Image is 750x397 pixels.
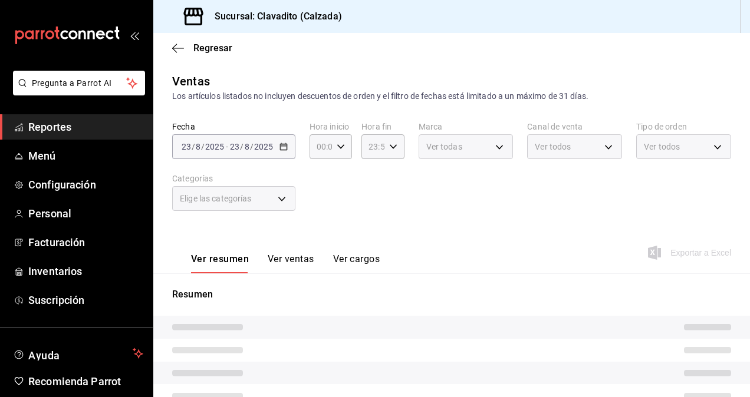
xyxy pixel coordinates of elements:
button: Pregunta a Parrot AI [13,71,145,95]
label: Hora fin [361,123,404,131]
input: -- [181,142,192,151]
label: Tipo de orden [636,123,731,131]
span: Inventarios [28,263,143,279]
button: Regresar [172,42,232,54]
input: -- [195,142,201,151]
a: Pregunta a Parrot AI [8,85,145,98]
span: Ver todos [644,141,680,153]
span: Personal [28,206,143,221]
span: Ver todos [535,141,571,153]
span: Ver todas [426,141,462,153]
input: -- [244,142,250,151]
span: Suscripción [28,292,143,308]
span: / [201,142,205,151]
label: Marca [419,123,514,131]
input: ---- [205,142,225,151]
span: / [240,142,244,151]
span: / [192,142,195,151]
span: Pregunta a Parrot AI [32,77,127,90]
button: Ver cargos [333,253,380,273]
input: ---- [254,142,274,151]
span: Menú [28,148,143,164]
button: open_drawer_menu [130,31,139,40]
button: Ver ventas [268,253,314,273]
button: Ver resumen [191,253,249,273]
span: Recomienda Parrot [28,373,143,389]
span: Ayuda [28,346,128,360]
h3: Sucursal: Clavadito (Calzada) [205,9,342,24]
label: Categorías [172,174,295,183]
label: Fecha [172,123,295,131]
span: Facturación [28,234,143,250]
div: Los artículos listados no incluyen descuentos de orden y el filtro de fechas está limitado a un m... [172,90,731,102]
label: Hora inicio [310,123,352,131]
label: Canal de venta [527,123,622,131]
span: Reportes [28,119,143,135]
span: / [250,142,254,151]
input: -- [229,142,240,151]
div: navigation tabs [191,253,380,273]
span: - [226,142,228,151]
div: Ventas [172,72,210,90]
p: Resumen [172,287,731,302]
span: Elige las categorías [180,193,252,204]
span: Regresar [193,42,232,54]
span: Configuración [28,177,143,193]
